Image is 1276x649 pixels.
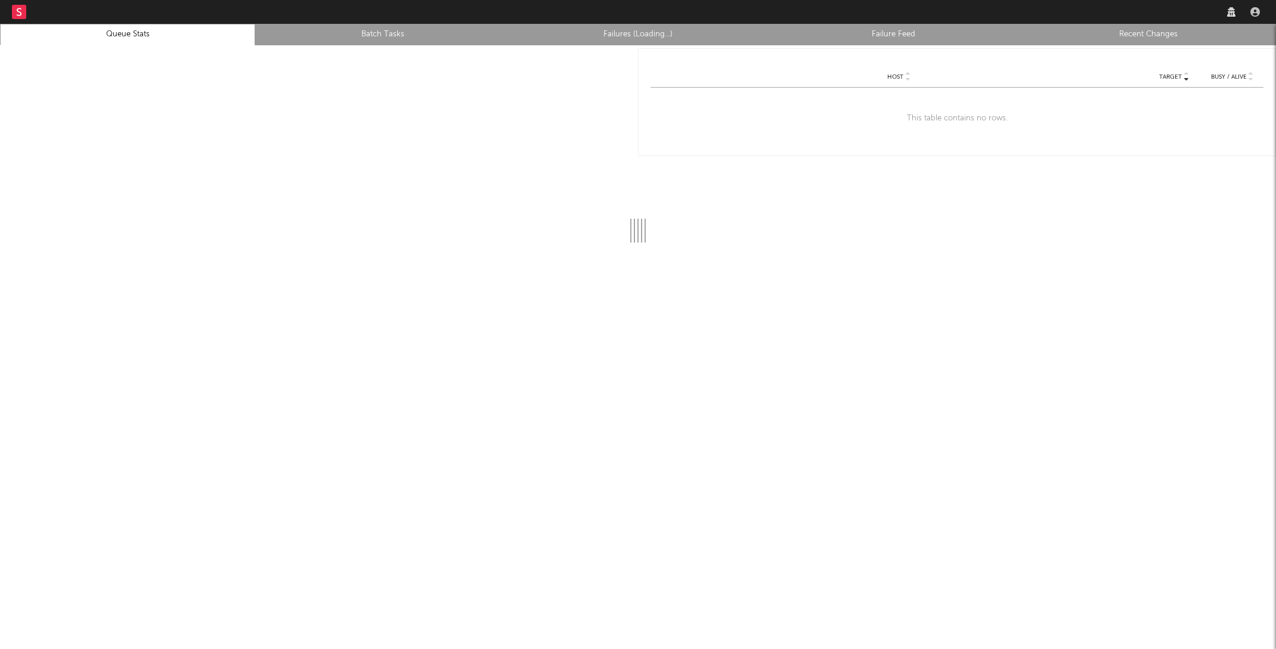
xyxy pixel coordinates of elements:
div: This table contains no rows. [651,88,1263,150]
span: Target [1159,73,1182,80]
span: Busy / Alive [1211,73,1247,80]
a: Batch Tasks [262,27,504,42]
a: Queue Stats [7,27,249,42]
a: Recent Changes [1027,27,1269,42]
a: Failure Feed [772,27,1014,42]
a: Failures (Loading...) [517,27,759,42]
span: Host [887,73,903,80]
